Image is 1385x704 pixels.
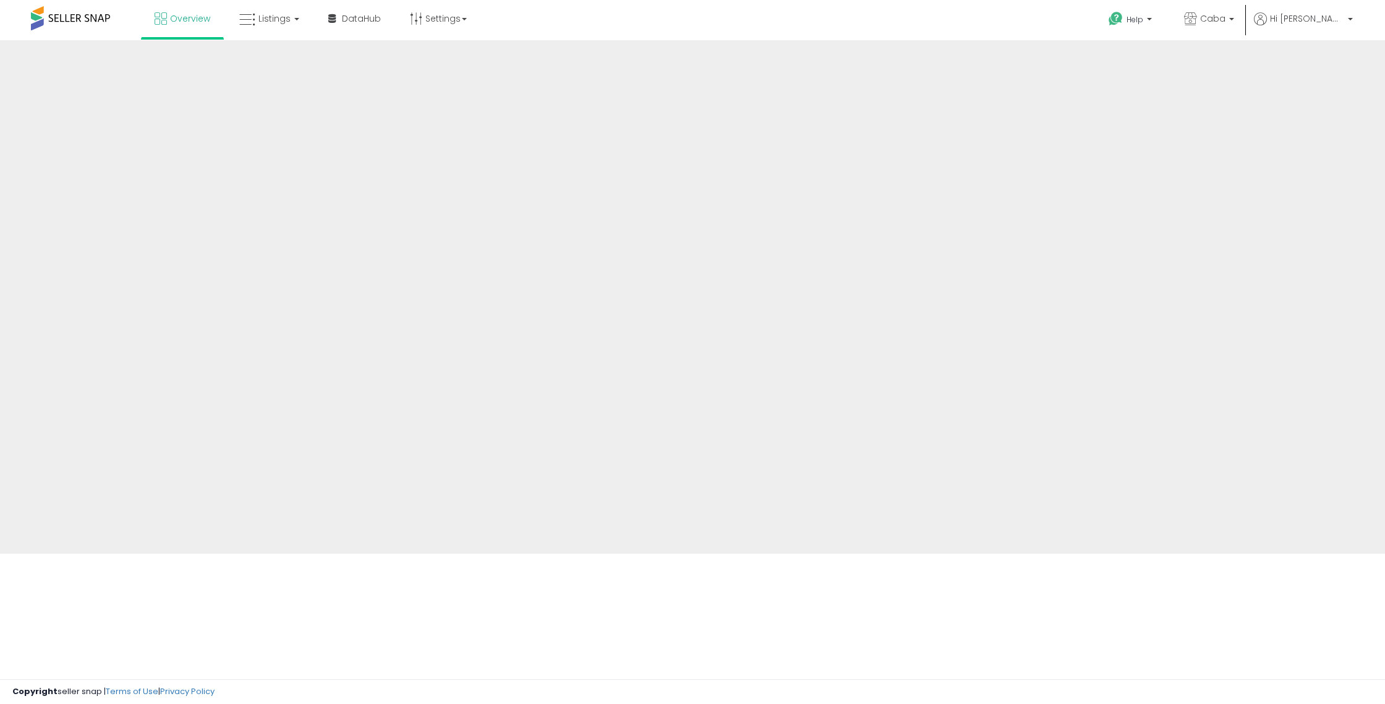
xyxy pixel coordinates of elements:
i: Get Help [1108,11,1123,27]
a: Help [1099,2,1164,40]
span: Help [1127,14,1143,25]
span: Overview [170,12,210,25]
span: Hi [PERSON_NAME] [1270,12,1344,25]
span: Caba [1200,12,1225,25]
a: Hi [PERSON_NAME] [1254,12,1353,40]
span: Listings [258,12,291,25]
span: DataHub [342,12,381,25]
